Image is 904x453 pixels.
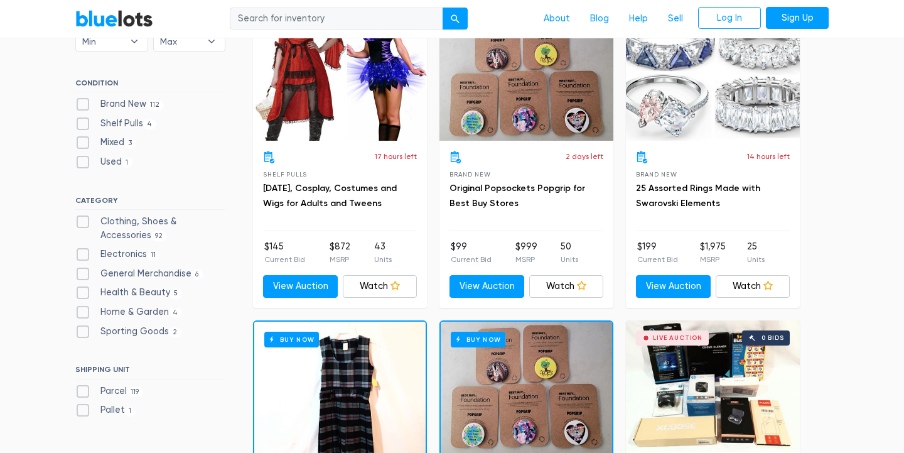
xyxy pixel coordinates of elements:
[263,183,397,209] a: [DATE], Cosplay, Costumes and Wigs for Adults and Tweens
[566,151,603,162] p: 2 days left
[451,332,505,347] h6: Buy Now
[343,275,417,298] a: Watch
[160,32,202,51] span: Max
[147,250,160,260] span: 11
[151,231,167,241] span: 92
[375,151,417,162] p: 17 hours left
[700,254,726,265] p: MSRP
[75,155,132,169] label: Used
[75,196,225,210] h6: CATEGORY
[374,254,392,265] p: Units
[619,7,658,31] a: Help
[75,385,143,398] label: Parcel
[264,332,319,347] h6: Buy Now
[253,9,427,141] a: Live Auction 2 bids
[124,139,136,149] span: 3
[515,240,537,265] li: $999
[700,240,726,265] li: $1,975
[658,7,693,31] a: Sell
[198,32,225,51] b: ▾
[747,254,765,265] p: Units
[761,335,784,341] div: 0 bids
[122,158,132,168] span: 1
[75,215,225,242] label: Clothing, Shoes & Accessories
[747,240,765,265] li: 25
[170,289,182,299] span: 5
[230,8,443,30] input: Search for inventory
[449,183,585,209] a: Original Popsockets Popgrip for Best Buy Stores
[626,320,800,452] a: Live Auction 0 bids
[263,275,338,298] a: View Auction
[75,136,136,150] label: Mixed
[143,119,156,129] span: 4
[529,275,604,298] a: Watch
[636,171,677,178] span: Brand New
[449,275,524,298] a: View Auction
[75,248,160,261] label: Electronics
[127,387,143,397] span: 119
[75,267,203,281] label: General Merchandise
[637,254,678,265] p: Current Bid
[169,327,181,337] span: 2
[75,365,225,379] h6: SHIPPING UNIT
[626,9,800,141] a: Live Auction 1 bid
[698,7,761,30] a: Log In
[75,97,164,111] label: Brand New
[264,240,305,265] li: $145
[439,9,613,141] a: Live Auction 1 bid
[75,117,156,131] label: Shelf Pulls
[766,7,829,30] a: Sign Up
[75,305,182,319] label: Home & Garden
[374,240,392,265] li: 43
[263,171,307,178] span: Shelf Pulls
[75,403,136,417] label: Pallet
[716,275,790,298] a: Watch
[169,308,182,318] span: 4
[82,32,124,51] span: Min
[515,254,537,265] p: MSRP
[637,240,678,265] li: $199
[534,7,580,31] a: About
[451,254,492,265] p: Current Bid
[330,240,350,265] li: $872
[636,183,760,209] a: 25 Assorted Rings Made with Swarovski Elements
[747,151,790,162] p: 14 hours left
[191,270,203,280] span: 6
[75,286,182,300] label: Health & Beauty
[330,254,350,265] p: MSRP
[561,240,578,265] li: 50
[75,79,225,92] h6: CONDITION
[146,100,164,110] span: 112
[264,254,305,265] p: Current Bid
[636,275,711,298] a: View Auction
[653,335,702,341] div: Live Auction
[125,407,136,417] span: 1
[451,240,492,265] li: $99
[75,325,181,339] label: Sporting Goods
[449,171,490,178] span: Brand New
[121,32,148,51] b: ▾
[75,9,153,28] a: BlueLots
[561,254,578,265] p: Units
[580,7,619,31] a: Blog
